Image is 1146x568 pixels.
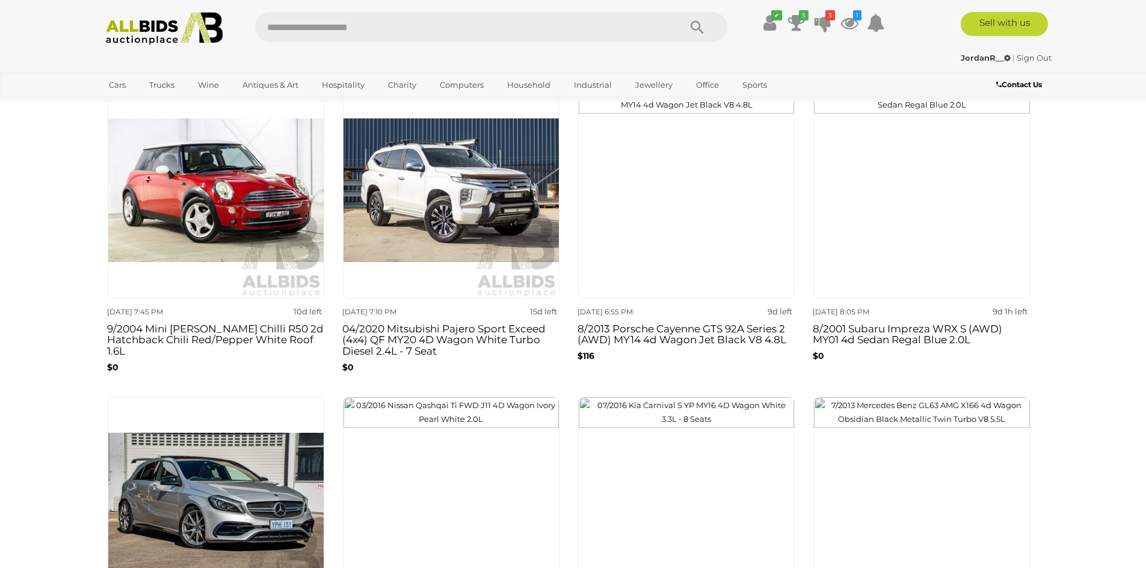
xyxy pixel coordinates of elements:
div: [DATE] 7:45 PM [107,305,211,319]
b: Contact Us [996,80,1042,89]
a: [DATE] 6:55 PM 9d left 8/2013 Porsche Cayenne GTS 92A Series 2 (AWD) MY14 4d Wagon Jet Black V8 4... [578,82,795,387]
strong: 9d left [768,307,792,316]
a: Computers [432,75,491,95]
div: [DATE] 6:55 PM [578,305,682,319]
strong: JordanR__ [961,53,1011,63]
h3: 04/2020 Mitsubishi Pajero Sport Exceed (4x4) QF MY20 4D Wagon White Turbo Diesel 2.4L - 7 Seat [342,320,559,357]
img: 9/2004 Mini Cooper Chilli R50 2d Hatchback Chili Red/Pepper White Roof 1.6L [108,82,324,299]
a: Charity [380,75,424,95]
a: [DATE] 8:05 PM 9d 1h left 8/2001 Subaru Impreza WRX S (AWD) MY01 4d Sedan Regal Blue 2.0L $0 [813,82,1030,387]
h3: 8/2001 Subaru Impreza WRX S (AWD) MY01 4d Sedan Regal Blue 2.0L [813,320,1030,346]
b: $0 [342,362,354,373]
a: Trucks [141,75,182,95]
h3: 8/2013 Porsche Cayenne GTS 92A Series 2 (AWD) MY14 4d Wagon Jet Black V8 4.8L [578,320,795,346]
img: Allbids.com.au [99,12,230,45]
a: Antiques & Art [235,75,306,95]
img: 8/2013 Porsche Cayenne GTS 92A Series 2 (AWD) MY14 4d Wagon Jet Black V8 4.8L [578,82,795,299]
i: 3 [825,10,835,20]
b: $0 [107,362,119,373]
a: Cars [101,75,134,95]
a: 5 [787,12,806,34]
strong: 15d left [530,307,557,316]
a: Office [688,75,727,95]
div: [DATE] 7:10 PM [342,305,446,319]
a: Contact Us [996,78,1045,91]
strong: 10d left [294,307,322,316]
span: | [1012,53,1015,63]
a: ✔ [761,12,779,34]
b: $116 [578,350,594,361]
h3: 9/2004 Mini [PERSON_NAME] Chilli R50 2d Hatchback Chili Red/Pepper White Roof 1.6L [107,320,324,357]
i: ✔ [771,10,782,20]
a: Sign Out [1017,53,1052,63]
i: 5 [799,10,809,20]
strong: 9d 1h left [993,307,1027,316]
a: Wine [190,75,227,95]
a: 3 [814,12,832,34]
a: Sports [735,75,775,95]
a: Industrial [566,75,620,95]
img: 04/2020 Mitsubishi Pajero Sport Exceed (4x4) QF MY20 4D Wagon White Turbo Diesel 2.4L - 7 Seat [343,82,559,299]
a: Jewellery [627,75,680,95]
a: Sell with us [961,12,1048,36]
a: Household [499,75,558,95]
i: 1 [853,10,861,20]
a: 1 [840,12,858,34]
b: $0 [813,350,824,361]
a: [DATE] 7:10 PM 15d left 04/2020 Mitsubishi Pajero Sport Exceed (4x4) QF MY20 4D Wagon White Turbo... [342,82,559,387]
a: [GEOGRAPHIC_DATA] [101,95,202,115]
a: [DATE] 7:45 PM 10d left 9/2004 Mini [PERSON_NAME] Chilli R50 2d Hatchback Chili Red/Pepper White ... [107,82,324,387]
a: Hospitality [314,75,372,95]
a: JordanR__ [961,53,1012,63]
img: 8/2001 Subaru Impreza WRX S (AWD) MY01 4d Sedan Regal Blue 2.0L [813,82,1030,299]
div: [DATE] 8:05 PM [813,305,917,319]
button: Search [667,12,727,42]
